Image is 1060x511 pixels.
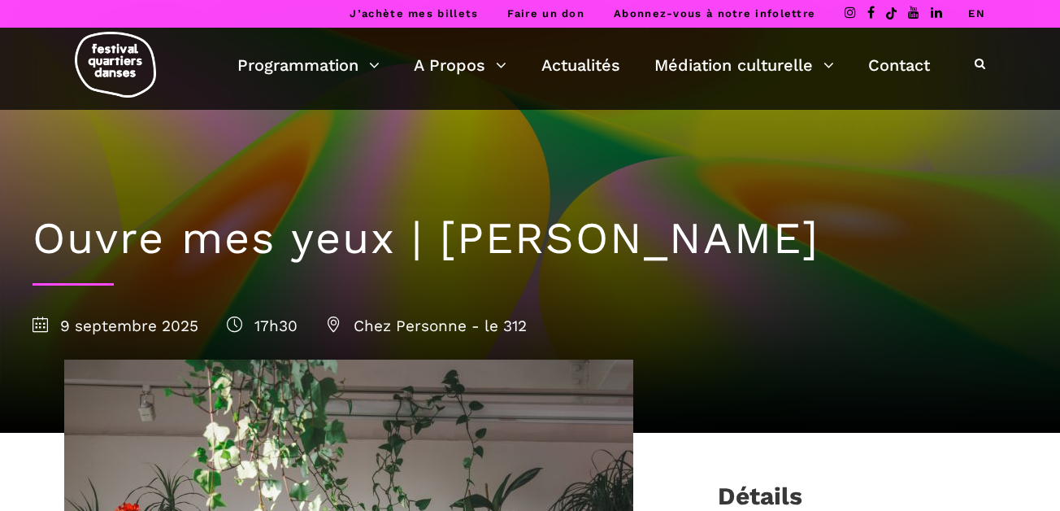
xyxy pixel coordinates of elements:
a: Programmation [237,51,380,79]
a: Abonnez-vous à notre infolettre [614,7,815,20]
a: Contact [868,51,930,79]
h1: Ouvre mes yeux | [PERSON_NAME] [33,212,1027,265]
a: Faire un don [507,7,584,20]
img: logo-fqd-med [75,32,156,98]
a: Actualités [541,51,620,79]
span: 17h30 [227,317,298,335]
a: EN [968,7,985,20]
span: 9 septembre 2025 [33,317,198,335]
a: J’achète mes billets [350,7,478,20]
a: A Propos [414,51,506,79]
span: Chez Personne - le 312 [326,317,527,335]
a: Médiation culturelle [654,51,834,79]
